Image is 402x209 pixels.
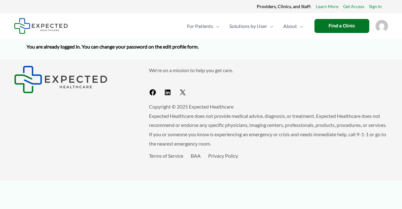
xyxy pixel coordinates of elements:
span: Copyright © 2025 Expected Healthcare [149,104,233,109]
aside: Footer Widget 1 [14,66,133,93]
a: For PatientsMenu Toggle [182,15,224,37]
img: Expected Healthcare Logo - side, dark font, small [14,18,68,34]
p: We're on a mission to help you get care. [149,66,388,75]
a: Privacy Policy [208,153,238,159]
aside: Footer Widget 3 [149,151,388,174]
strong: Providers, Clinics, and Staff: [257,4,311,9]
a: Terms of Service [149,153,183,159]
a: Learn More [316,2,338,11]
a: BAA [191,153,201,159]
aside: Footer Widget 2 [149,66,388,99]
a: Get Access [343,2,364,11]
span: About [283,15,297,37]
a: AboutMenu Toggle [278,15,308,37]
span: Solutions by User [229,15,267,37]
span: Menu Toggle [213,15,219,37]
span: Menu Toggle [297,15,303,37]
strong: You are already logged in. You can change your password on the edit profile form. [26,44,199,49]
a: Find a Clinic [314,19,369,33]
span: For Patients [187,15,213,37]
img: Expected Healthcare Logo - side, dark font, small [14,66,108,93]
a: Account icon link [376,22,388,28]
a: Sign In [369,2,382,11]
span: Menu Toggle [267,15,273,37]
span: Expected Healthcare does not provide medical advice, diagnosis, or treatment. Expected Healthcare... [149,113,386,146]
nav: Primary Site Navigation [182,15,308,37]
a: Solutions by UserMenu Toggle [224,15,278,37]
